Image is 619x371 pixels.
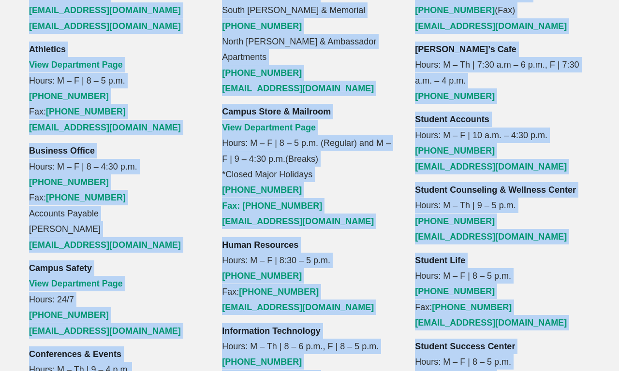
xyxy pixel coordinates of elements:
[222,237,397,315] p: Hours: M – F | 8:30 – 5 p.m. Fax:
[222,84,374,93] a: [EMAIL_ADDRESS][DOMAIN_NAME]
[29,260,204,339] p: Hours: 24/7
[415,44,516,54] strong: [PERSON_NAME]’s Cafe
[29,263,92,273] strong: Campus Safety
[29,60,123,70] a: View Department Page
[415,216,495,226] a: [PHONE_NUMBER]
[222,104,397,229] p: Hours: M – F | 8 – 5 p.m. (Regular) and M – F | 9 – 4:30 p.m.(Breaks) *Closed Major Holidays
[222,185,302,195] a: [PHONE_NUMBER]
[415,318,567,328] a: [EMAIL_ADDRESS][DOMAIN_NAME]
[415,91,495,101] a: [PHONE_NUMBER]
[415,42,590,104] p: Hours: M – Th | 7:30 a.m – 6 p.m., F | 7:30 a.m. – 4 p.m.
[415,232,567,242] a: [EMAIL_ADDRESS][DOMAIN_NAME]
[29,42,204,135] p: Hours: M – F | 8 – 5 p.m. Fax:
[415,182,590,245] p: Hours: M – Th | 9 – 5 p.m.
[432,302,512,312] a: [PHONE_NUMBER]
[222,357,302,367] a: [PHONE_NUMBER]
[222,216,374,226] a: [EMAIL_ADDRESS][DOMAIN_NAME]
[415,5,495,15] a: [PHONE_NUMBER]
[222,123,316,132] a: View Department Page
[415,342,515,351] strong: Student Success Center
[222,326,321,336] strong: Information Technology
[239,287,319,297] a: [PHONE_NUMBER]
[415,256,465,265] strong: Student Life
[222,21,302,31] a: [PHONE_NUMBER]
[415,286,495,296] a: [PHONE_NUMBER]
[222,302,374,312] a: [EMAIL_ADDRESS][DOMAIN_NAME]
[46,193,126,202] a: [PHONE_NUMBER]
[29,177,109,187] a: [PHONE_NUMBER]
[29,21,181,31] a: [EMAIL_ADDRESS][DOMAIN_NAME]
[29,310,109,320] a: [PHONE_NUMBER]
[29,44,66,54] strong: Athletics
[29,123,181,132] a: [EMAIL_ADDRESS][DOMAIN_NAME]
[29,279,123,288] a: View Department Page
[29,5,181,15] a: [EMAIL_ADDRESS][DOMAIN_NAME]
[415,21,567,31] a: [EMAIL_ADDRESS][DOMAIN_NAME]
[29,91,109,101] a: [PHONE_NUMBER]
[222,107,331,116] strong: Campus Store & Mailroom
[415,253,590,331] p: Hours: M – F | 8 – 5 p.m. Fax:
[222,201,322,211] a: Fax: [PHONE_NUMBER]
[415,146,495,156] a: [PHONE_NUMBER]
[29,240,181,250] a: [EMAIL_ADDRESS][DOMAIN_NAME]
[222,68,302,78] a: [PHONE_NUMBER]
[415,162,567,171] a: [EMAIL_ADDRESS][DOMAIN_NAME]
[415,112,590,174] p: Hours: M – F | 10 a.m. – 4:30 p.m.
[29,349,121,359] strong: Conferences & Events
[46,107,126,116] a: [PHONE_NUMBER]
[29,326,181,336] a: [EMAIL_ADDRESS][DOMAIN_NAME]
[222,240,298,250] strong: Human Resources
[415,185,576,195] strong: Student Counseling & Wellness Center
[29,146,95,156] strong: Business Office
[29,143,204,253] p: Hours: M – F | 8 – 4:30 p.m. Fax: Accounts Payable [PERSON_NAME]
[415,114,489,124] strong: Student Accounts
[222,271,302,281] a: [PHONE_NUMBER]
